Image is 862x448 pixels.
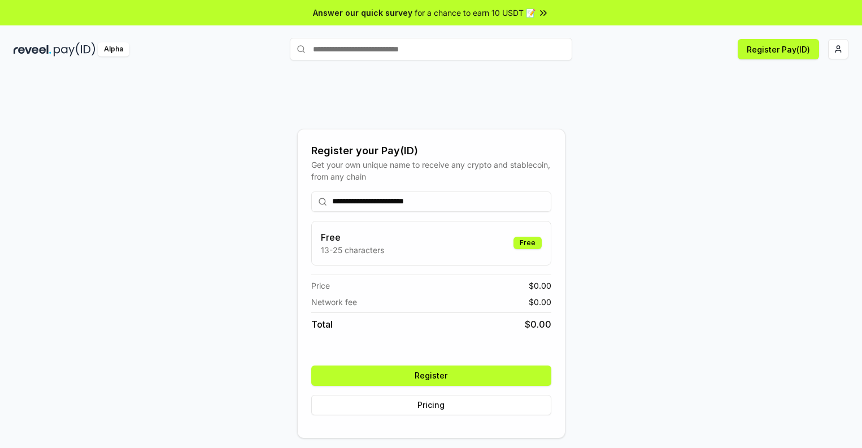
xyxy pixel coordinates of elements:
[311,159,551,182] div: Get your own unique name to receive any crypto and stablecoin, from any chain
[311,366,551,386] button: Register
[529,296,551,308] span: $ 0.00
[738,39,819,59] button: Register Pay(ID)
[525,317,551,331] span: $ 0.00
[513,237,542,249] div: Free
[321,230,384,244] h3: Free
[311,317,333,331] span: Total
[529,280,551,292] span: $ 0.00
[415,7,536,19] span: for a chance to earn 10 USDT 📝
[311,143,551,159] div: Register your Pay(ID)
[98,42,129,56] div: Alpha
[321,244,384,256] p: 13-25 characters
[14,42,51,56] img: reveel_dark
[54,42,95,56] img: pay_id
[311,395,551,415] button: Pricing
[313,7,412,19] span: Answer our quick survey
[311,296,357,308] span: Network fee
[311,280,330,292] span: Price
